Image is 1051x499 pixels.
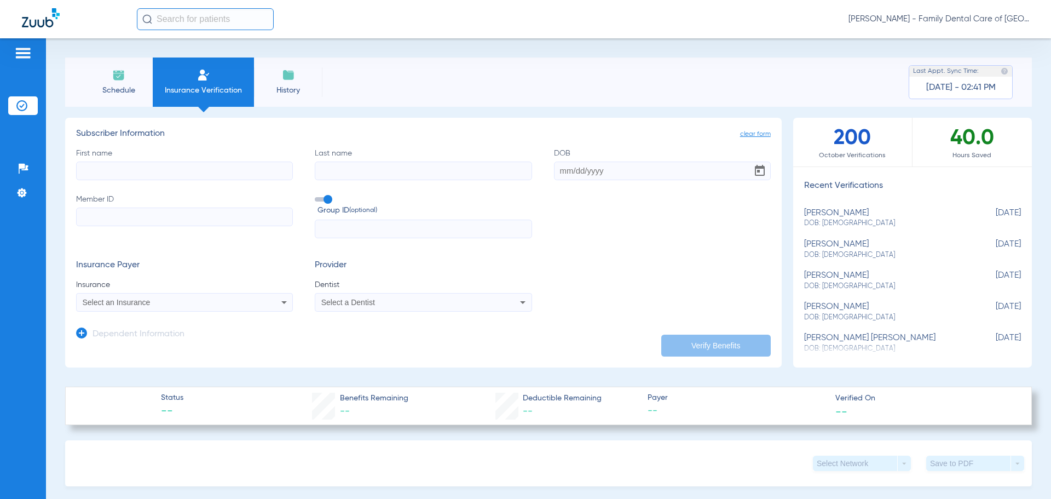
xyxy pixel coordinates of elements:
span: [DATE] [966,208,1021,228]
span: -- [835,405,847,417]
input: Member ID [76,208,293,226]
h3: Recent Verifications [793,181,1032,192]
span: [DATE] [966,333,1021,353]
label: First name [76,148,293,180]
span: -- [648,404,826,418]
input: Last name [315,162,532,180]
span: Insurance Verification [161,85,246,96]
input: First name [76,162,293,180]
h3: Subscriber Information [76,129,771,140]
small: (optional) [349,205,377,216]
span: Group ID [317,205,532,216]
div: [PERSON_NAME] [804,302,966,322]
span: Deductible Remaining [523,393,602,404]
span: DOB: [DEMOGRAPHIC_DATA] [804,250,966,260]
span: -- [523,406,533,416]
div: [PERSON_NAME] [804,271,966,291]
label: DOB [554,148,771,180]
img: Schedule [112,68,125,82]
span: Schedule [93,85,145,96]
img: Search Icon [142,14,152,24]
span: Select an Insurance [83,298,151,307]
h3: Provider [315,260,532,271]
span: [DATE] [966,271,1021,291]
span: [DATE] [966,239,1021,260]
div: [PERSON_NAME] [PERSON_NAME] [804,333,966,353]
img: Manual Insurance Verification [197,68,210,82]
button: Open calendar [749,160,771,182]
span: History [262,85,314,96]
input: DOBOpen calendar [554,162,771,180]
img: hamburger-icon [14,47,32,60]
span: Insurance [76,279,293,290]
span: [DATE] - 02:41 PM [926,82,996,93]
h3: Insurance Payer [76,260,293,271]
span: DOB: [DEMOGRAPHIC_DATA] [804,219,966,228]
input: Search for patients [137,8,274,30]
span: Last Appt. Sync Time: [913,66,979,77]
button: Verify Benefits [661,335,771,357]
img: History [282,68,295,82]
span: Verified On [835,393,1014,404]
span: DOB: [DEMOGRAPHIC_DATA] [804,282,966,291]
span: -- [161,404,183,420]
span: Dentist [315,279,532,290]
img: last sync help info [1001,67,1008,75]
span: clear form [740,129,771,140]
span: October Verifications [793,150,912,161]
span: Status [161,392,183,404]
div: [PERSON_NAME] [804,239,966,260]
span: Payer [648,392,826,404]
span: [PERSON_NAME] - Family Dental Care of [GEOGRAPHIC_DATA] [848,14,1029,25]
div: 40.0 [913,118,1032,167]
h3: Dependent Information [93,329,184,340]
span: Hours Saved [913,150,1032,161]
div: 200 [793,118,913,167]
label: Last name [315,148,532,180]
label: Member ID [76,194,293,239]
span: -- [340,406,350,416]
div: [PERSON_NAME] [804,208,966,228]
img: Zuub Logo [22,8,60,27]
span: DOB: [DEMOGRAPHIC_DATA] [804,313,966,323]
span: Benefits Remaining [340,393,408,404]
span: [DATE] [966,302,1021,322]
span: Select a Dentist [321,298,375,307]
